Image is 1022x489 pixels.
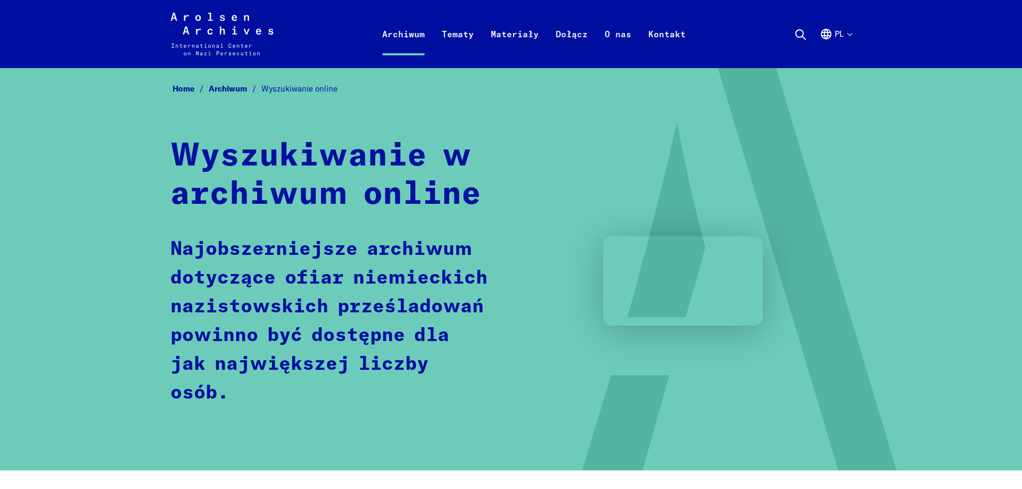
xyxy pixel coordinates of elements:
strong: Wyszukiwanie w archiwum online [170,140,481,211]
span: Wyszukiwanie online [261,84,337,94]
nav: Breadcrumb [170,81,852,97]
a: Archiwum [374,26,433,68]
nav: Podstawowy [374,13,694,55]
button: Polski, wybór języka [820,28,852,66]
a: Materiały [482,26,547,68]
a: O nas [596,26,640,68]
a: Tematy [433,26,482,68]
a: Home [172,84,209,94]
a: Archiwum [209,84,261,94]
a: Kontakt [640,26,694,68]
p: Najobszerniejsze archiwum dotyczące ofiar niemieckich nazistowskich prześladowań powinno być dost... [170,235,492,408]
a: Dołącz [547,26,596,68]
